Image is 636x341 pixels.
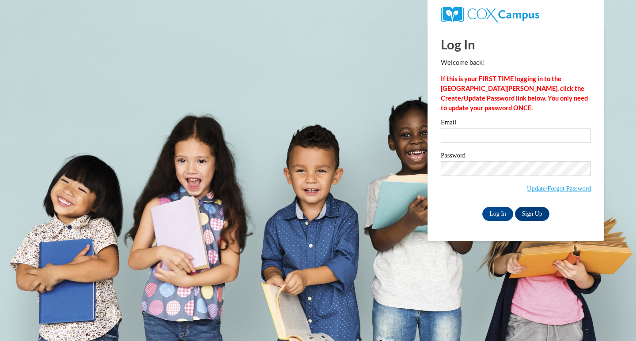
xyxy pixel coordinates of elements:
[441,10,539,18] a: COX Campus
[441,35,591,53] h1: Log In
[527,185,591,192] a: Update/Forgot Password
[441,75,588,112] strong: If this is your FIRST TIME logging in to the [GEOGRAPHIC_DATA][PERSON_NAME], click the Create/Upd...
[515,207,549,221] a: Sign Up
[441,152,591,161] label: Password
[441,119,591,128] label: Email
[441,58,591,67] p: Welcome back!
[482,207,513,221] input: Log In
[441,7,539,22] img: COX Campus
